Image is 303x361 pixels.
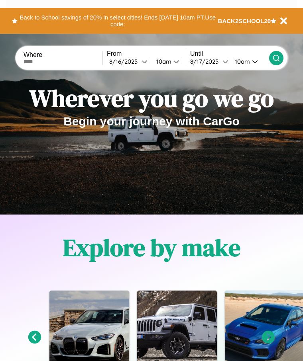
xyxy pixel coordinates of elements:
div: 8 / 17 / 2025 [190,58,222,65]
button: 10am [150,57,186,66]
b: BACK2SCHOOL20 [218,18,271,24]
div: 8 / 16 / 2025 [109,58,142,65]
label: From [107,50,186,57]
button: Back to School savings of 20% in select cities! Ends [DATE] 10am PT.Use code: [18,12,218,30]
label: Until [190,50,269,57]
div: 10am [231,58,252,65]
div: 10am [152,58,173,65]
h1: Explore by make [63,231,240,264]
button: 8/16/2025 [107,57,150,66]
label: Where [24,51,102,59]
button: 10am [228,57,269,66]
